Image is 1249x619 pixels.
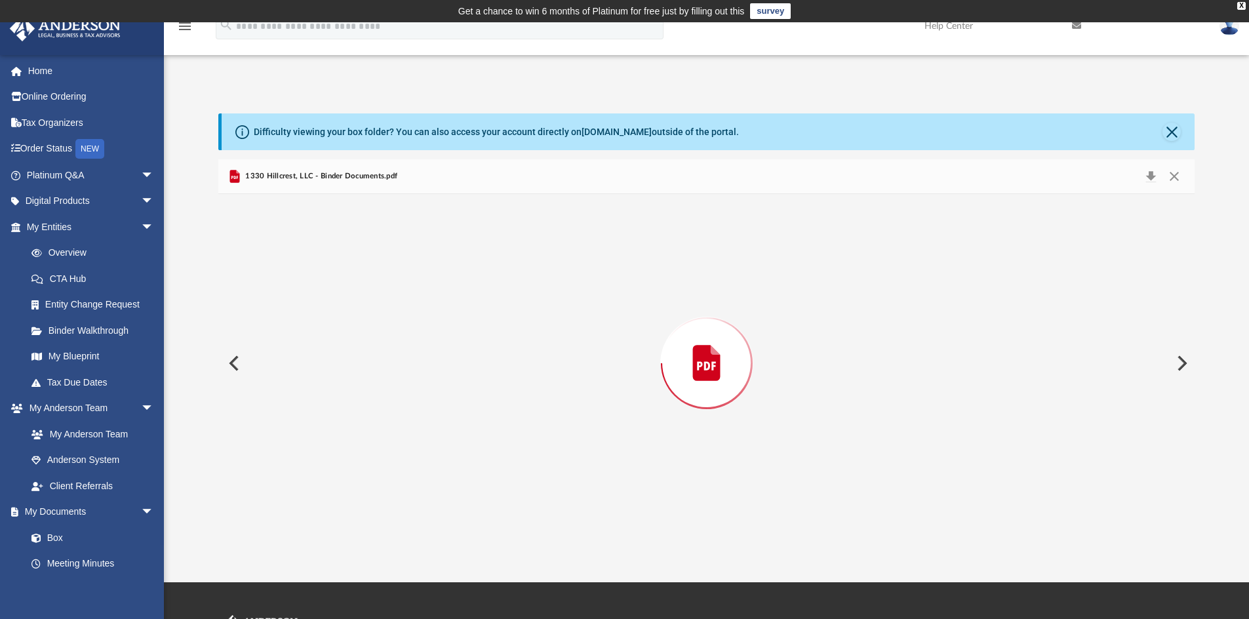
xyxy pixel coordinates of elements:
a: Home [9,58,174,84]
span: arrow_drop_down [141,214,167,241]
button: Next File [1166,345,1195,382]
span: arrow_drop_down [141,162,167,189]
span: arrow_drop_down [141,188,167,215]
a: Tax Organizers [9,110,174,136]
a: [DOMAIN_NAME] [582,127,652,137]
a: menu [177,25,193,34]
a: Client Referrals [18,473,167,499]
i: search [219,18,233,32]
i: menu [177,18,193,34]
a: CTA Hub [18,266,174,292]
div: Get a chance to win 6 months of Platinum for free just by filling out this [458,3,745,19]
a: My Entitiesarrow_drop_down [9,214,174,240]
a: Overview [18,240,174,266]
button: Download [1139,167,1162,186]
a: My Documentsarrow_drop_down [9,499,167,525]
div: Difficulty viewing your box folder? You can also access your account directly on outside of the p... [254,125,739,139]
button: Close [1162,123,1181,141]
a: My Anderson Teamarrow_drop_down [9,395,167,422]
a: Platinum Q&Aarrow_drop_down [9,162,174,188]
a: survey [750,3,791,19]
a: Binder Walkthrough [18,317,174,344]
button: Close [1162,167,1186,186]
a: Digital Productsarrow_drop_down [9,188,174,214]
a: Entity Change Request [18,292,174,318]
span: arrow_drop_down [141,499,167,526]
a: My Anderson Team [18,421,161,447]
div: close [1237,2,1246,10]
span: 1330 Hillcrest, LLC - Binder Documents.pdf [243,170,397,182]
a: Meeting Minutes [18,551,167,577]
button: Previous File [218,345,247,382]
div: Preview [218,159,1195,532]
img: Anderson Advisors Platinum Portal [6,16,125,41]
div: NEW [75,139,104,159]
a: Anderson System [18,447,167,473]
span: arrow_drop_down [141,395,167,422]
a: My Blueprint [18,344,167,370]
a: Tax Due Dates [18,369,174,395]
a: Order StatusNEW [9,136,174,163]
a: Box [18,525,161,551]
img: User Pic [1219,16,1239,35]
a: Online Ordering [9,84,174,110]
